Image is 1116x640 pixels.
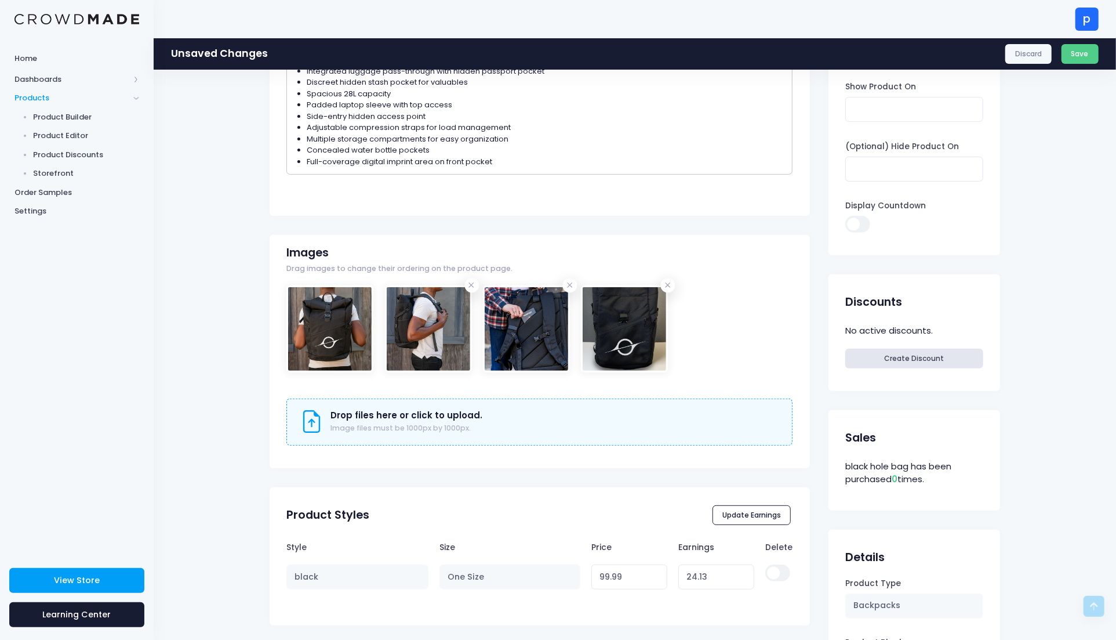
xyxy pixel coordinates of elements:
label: Display Countdown [845,200,926,212]
span: View Store [54,574,100,586]
a: View Store [9,568,144,593]
span: Dashboards [14,74,129,85]
span: Drag images to change their ordering on the product page. [286,263,512,274]
span: 0 [892,473,897,485]
li: Adjustable compression straps for load management [307,122,788,133]
li: Padded laptop sleeve with top access [307,99,788,111]
li: Concealed water bottle pockets [307,144,788,156]
button: Save [1062,44,1099,64]
div: Rich Text Editor, main [286,16,793,174]
span: Product Discounts [34,149,140,161]
a: Learning Center [9,602,144,627]
label: Show Product On [845,81,916,93]
th: Earnings [673,536,760,559]
li: Multiple storage compartments for easy organization [307,133,788,145]
li: Full-coverage digital imprint area on front pocket [307,156,788,168]
a: Create Discount [845,349,983,368]
th: Size [434,536,586,559]
label: Product Type [845,578,901,590]
span: Product Builder [34,111,140,123]
span: Storefront [34,168,140,179]
span: Home [14,53,139,64]
span: Settings [14,205,139,217]
li: Spacious 28L capacity [307,88,788,100]
h2: Product Styles [286,508,369,522]
button: Update Earnings [713,505,791,525]
span: Products [14,92,129,104]
li: Discreet hidden stash pocket for valuables [307,77,788,88]
li: Side-entry hidden access point [307,111,788,122]
span: Learning Center [43,609,111,620]
span: Image files must be 1000px by 1000px. [330,423,471,433]
th: Price [586,536,673,559]
li: Integrated luggage pass-through with hidden passport pocket [307,66,788,77]
h2: Details [845,551,885,564]
div: No active discounts. [845,323,983,339]
div: p [1075,8,1099,31]
label: (Optional) Hide Product On [845,141,959,153]
h1: Unsaved Changes [171,48,268,60]
div: black hole bag has been purchased times. [845,458,983,488]
h2: Images [286,246,329,259]
a: Discard [1005,44,1052,64]
th: Style [286,536,434,559]
span: Order Samples [14,187,139,198]
h2: Discounts [845,295,902,309]
th: Delete [760,536,793,559]
span: Product Editor [34,130,140,142]
h2: Sales [845,431,876,444]
img: Logo [14,14,139,25]
h3: Drop files here or click to upload. [330,410,482,421]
